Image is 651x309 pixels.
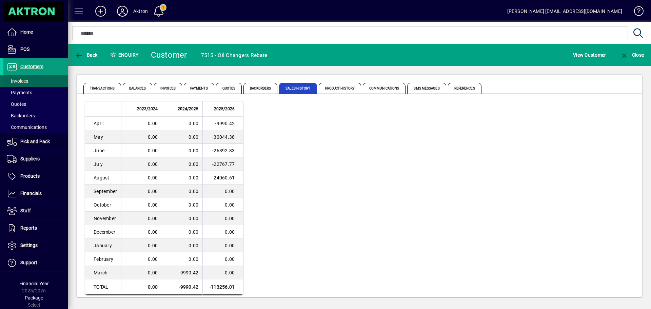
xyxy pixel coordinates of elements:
td: January [85,239,121,252]
td: 0.00 [121,171,162,185]
span: Backorders [243,83,277,94]
span: Reports [20,225,37,231]
td: 0.00 [162,252,202,266]
td: 0.00 [202,266,243,279]
td: August [85,171,121,185]
span: Back [75,52,98,58]
span: Payments [184,83,214,94]
span: Quotes [7,101,26,107]
span: 2023/2024 [137,105,158,113]
span: Settings [20,243,38,248]
a: Suppliers [3,151,68,168]
td: -113256.01 [202,279,243,295]
a: Home [3,24,68,41]
span: Invoices [154,83,182,94]
a: Invoices [3,75,68,87]
span: Product History [319,83,361,94]
span: Transactions [83,83,121,94]
td: September [85,185,121,198]
app-page-header-button: Back [68,49,105,61]
td: 0.00 [121,212,162,225]
td: 0.00 [121,239,162,252]
a: Quotes [3,98,68,110]
td: -26392.83 [202,144,243,157]
span: Financial Year [19,281,49,286]
td: -24060.61 [202,171,243,185]
td: 0.00 [202,252,243,266]
td: Total [85,279,121,295]
span: SMS Messages [407,83,446,94]
td: November [85,212,121,225]
span: Suppliers [20,156,40,161]
td: -30044.38 [202,130,243,144]
span: Communications [363,83,406,94]
span: 2025/2026 [214,105,235,113]
div: Customer [151,50,187,60]
td: 0.00 [162,198,202,212]
td: 0.00 [202,185,243,198]
span: Staff [20,208,31,213]
td: 0.00 [202,198,243,212]
span: Customers [20,64,43,69]
div: Aktron [133,6,148,17]
td: 0.00 [162,117,202,130]
td: 0.00 [162,144,202,157]
div: Enquiry [105,50,146,60]
td: 0.00 [202,212,243,225]
span: POS [20,46,29,52]
span: Balances [123,83,152,94]
td: June [85,144,121,157]
td: 0.00 [202,225,243,239]
td: February [85,252,121,266]
button: Add [90,5,112,17]
td: 0.00 [121,130,162,144]
td: 0.00 [162,185,202,198]
td: March [85,266,121,279]
td: April [85,117,121,130]
app-page-header-button: Close enquiry [613,49,651,61]
td: 0.00 [162,225,202,239]
td: 0.00 [162,171,202,185]
td: 0.00 [121,266,162,279]
td: 0.00 [121,198,162,212]
span: Financials [20,191,42,196]
a: Support [3,254,68,271]
td: 0.00 [162,212,202,225]
span: Close [620,52,644,58]
td: 0.00 [121,279,162,295]
button: View Customer [571,49,608,61]
a: Financials [3,185,68,202]
td: -9990.42 [202,117,243,130]
td: December [85,225,121,239]
div: 7515 - Oil Changers Rebate [201,50,268,61]
span: Support [20,260,37,265]
span: Home [20,29,33,35]
a: Reports [3,220,68,237]
td: 0.00 [162,239,202,252]
div: [PERSON_NAME] [EMAIL_ADDRESS][DOMAIN_NAME] [507,6,622,17]
td: October [85,198,121,212]
span: Backorders [7,113,35,118]
span: View Customer [573,50,606,60]
span: References [448,83,481,94]
span: 2024/2025 [178,105,198,113]
a: POS [3,41,68,58]
a: Staff [3,202,68,219]
a: Knowledge Base [629,1,643,23]
td: -9990.42 [162,266,202,279]
td: 0.00 [121,117,162,130]
button: Close [618,49,646,61]
span: Invoices [7,78,28,84]
span: Package [25,295,43,301]
span: Products [20,173,40,179]
span: Payments [7,90,32,95]
td: 0.00 [162,130,202,144]
td: 0.00 [121,144,162,157]
button: Back [73,49,99,61]
td: -22767.77 [202,157,243,171]
td: 0.00 [121,225,162,239]
a: Settings [3,237,68,254]
span: Sales History [279,83,317,94]
td: -9990.42 [162,279,202,295]
a: Backorders [3,110,68,121]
